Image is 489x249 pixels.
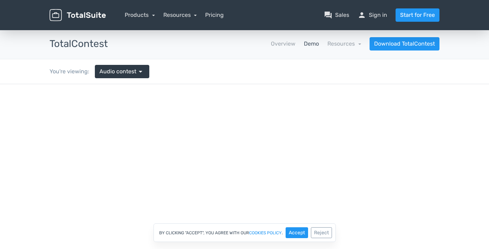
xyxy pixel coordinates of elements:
[327,40,361,47] a: Resources
[154,223,336,242] div: By clicking "Accept", you agree with our .
[95,65,149,78] a: Audio contest arrow_drop_down
[50,67,95,76] div: You're viewing:
[50,39,108,49] h3: TotalContest
[311,227,332,238] button: Reject
[136,67,145,76] span: arrow_drop_down
[125,12,155,18] a: Products
[99,67,136,76] span: Audio contest
[286,227,308,238] button: Accept
[304,40,319,48] a: Demo
[50,9,106,21] img: TotalSuite for WordPress
[358,11,366,19] span: person
[396,8,439,22] a: Start for Free
[324,11,349,19] a: question_answerSales
[249,231,282,235] a: cookies policy
[205,11,224,19] a: Pricing
[163,12,197,18] a: Resources
[324,11,332,19] span: question_answer
[370,37,439,51] a: Download TotalContest
[358,11,387,19] a: personSign in
[271,40,295,48] a: Overview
